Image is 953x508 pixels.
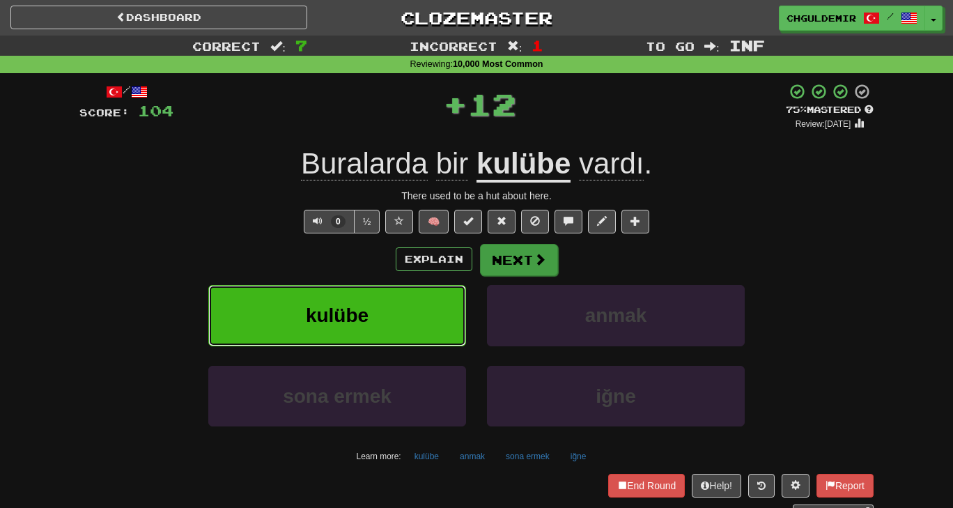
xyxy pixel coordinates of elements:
span: iğne [596,385,636,407]
button: Report [816,474,874,498]
a: chguldemir / [779,6,925,31]
button: iğne [487,366,745,426]
span: 7 [295,37,307,54]
span: vardı [579,147,644,180]
small: Learn more: [357,452,401,461]
div: Text-to-speech controls [301,210,380,233]
a: Clozemaster [328,6,625,30]
span: anmak [585,305,647,326]
span: chguldemir [787,12,856,24]
span: 0 [331,215,346,228]
button: anmak [487,285,745,346]
button: sona ermek [208,366,466,426]
button: kulübe [208,285,466,346]
div: / [79,83,173,100]
button: sona ermek [498,446,557,467]
button: Add to collection (alt+a) [621,210,649,233]
button: Discuss sentence (alt+u) [555,210,582,233]
span: Incorrect [410,39,497,53]
div: There used to be a hut about here. [79,189,874,203]
span: 104 [138,102,173,119]
span: sona ermek [283,385,392,407]
span: Inf [729,37,765,54]
span: / [887,11,894,21]
span: kulübe [306,305,369,326]
button: Explain [396,247,472,271]
small: Review: [DATE] [796,119,851,129]
span: Buralarda [301,147,428,180]
button: Round history (alt+y) [748,474,775,498]
span: bir [436,147,469,180]
button: Next [480,244,558,276]
span: Score: [79,107,130,118]
button: 0 [304,210,355,233]
button: Set this sentence to 100% Mastered (alt+m) [454,210,482,233]
span: 1 [532,37,543,54]
button: Edit sentence (alt+d) [588,210,616,233]
span: Correct [192,39,261,53]
button: 🧠 [419,210,449,233]
button: anmak [452,446,493,467]
span: 75 % [786,104,807,115]
button: ½ [354,210,380,233]
button: End Round [608,474,685,498]
u: kulübe [476,147,571,183]
span: . [571,147,652,180]
span: : [507,40,522,52]
span: + [443,83,467,125]
span: To go [646,39,695,53]
span: 12 [467,86,516,121]
span: : [704,40,720,52]
span: : [270,40,286,52]
a: Dashboard [10,6,307,29]
button: Favorite sentence (alt+f) [385,210,413,233]
button: Reset to 0% Mastered (alt+r) [488,210,516,233]
button: Ignore sentence (alt+i) [521,210,549,233]
button: kulübe [407,446,447,467]
div: Mastered [786,104,874,116]
button: Help! [692,474,741,498]
button: iğne [563,446,594,467]
strong: 10,000 Most Common [453,59,543,69]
